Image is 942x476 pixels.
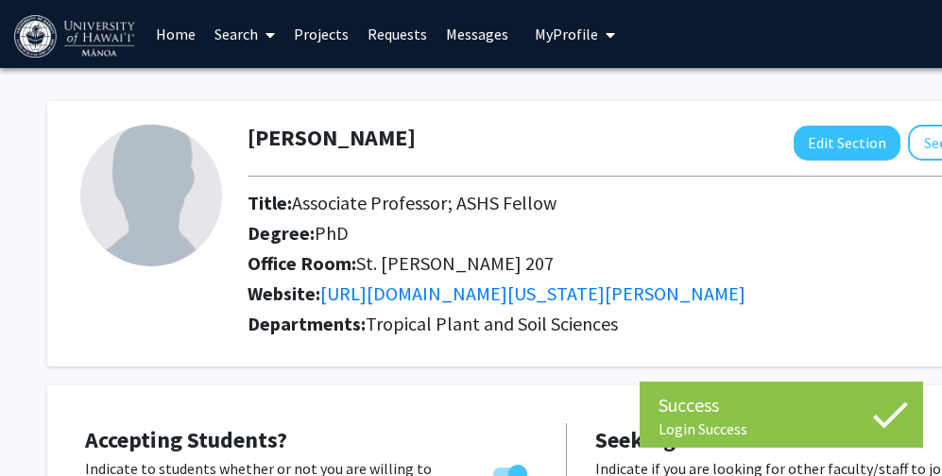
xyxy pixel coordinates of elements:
span: St. [PERSON_NAME] 207 [356,251,554,275]
span: My Profile [535,25,598,43]
iframe: Chat [14,391,80,462]
span: Associate Professor; ASHS Fellow [292,191,557,214]
span: Accepting Students? [85,425,287,454]
div: Login Success [659,419,904,438]
a: Opens in a new tab [320,281,745,305]
img: Profile Picture [80,125,222,266]
a: Projects [284,1,358,67]
h1: [PERSON_NAME] [248,125,416,152]
span: PhD [315,221,349,245]
a: Messages [437,1,518,67]
span: Seeking Collaborators? [595,425,827,454]
img: University of Hawaiʻi at Mānoa Logo [14,15,139,58]
a: Requests [358,1,437,67]
a: Search [205,1,284,67]
a: Home [146,1,205,67]
span: Tropical Plant and Soil Sciences [366,312,618,335]
div: Success [659,391,904,419]
button: Edit Section [794,126,900,161]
